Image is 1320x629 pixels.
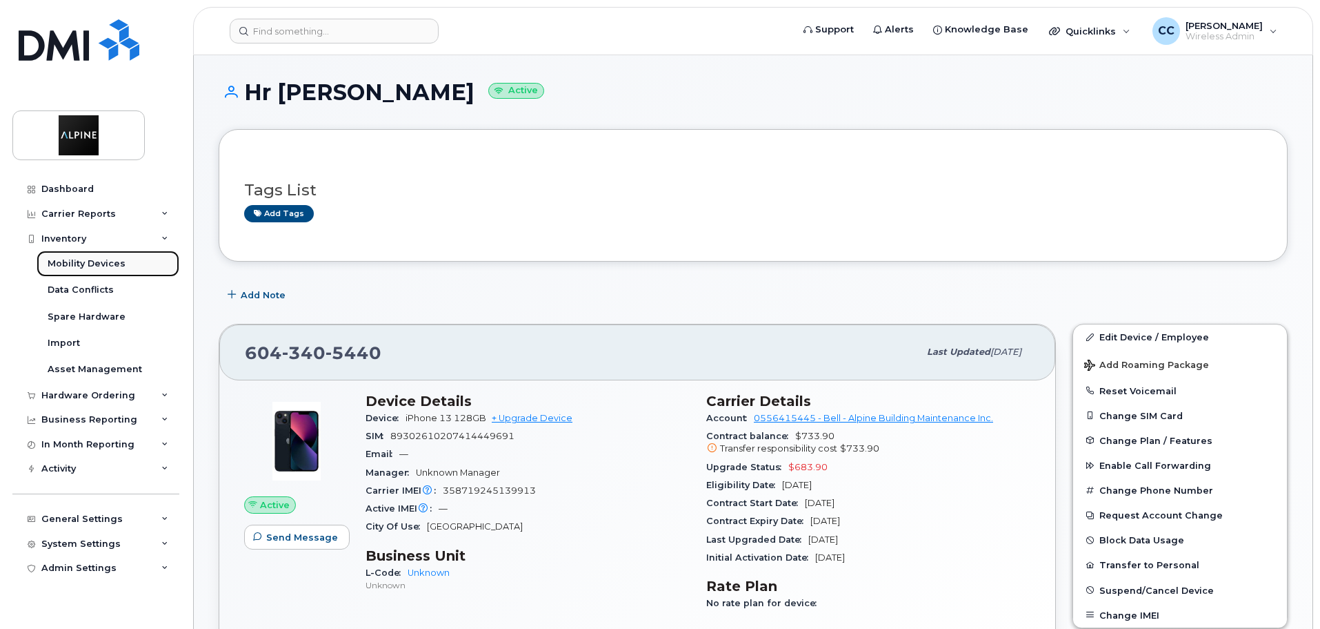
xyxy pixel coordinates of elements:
[706,462,788,472] span: Upgrade Status
[390,431,514,441] span: 89302610207414449691
[808,534,838,545] span: [DATE]
[706,598,823,608] span: No rate plan for device
[706,431,795,441] span: Contract balance
[706,578,1030,594] h3: Rate Plan
[788,462,828,472] span: $683.90
[1073,552,1287,577] button: Transfer to Personal
[443,485,536,496] span: 358719245139913
[1099,435,1212,445] span: Change Plan / Features
[366,485,443,496] span: Carrier IMEI
[282,342,326,363] span: 340
[720,443,837,454] span: Transfer responsibility cost
[366,548,690,564] h3: Business Unit
[1073,403,1287,428] button: Change SIM Card
[244,525,350,550] button: Send Message
[1073,478,1287,503] button: Change Phone Number
[1073,528,1287,552] button: Block Data Usage
[1073,453,1287,478] button: Enable Call Forwarding
[439,503,448,514] span: —
[488,83,544,99] small: Active
[241,289,286,302] span: Add Note
[366,579,690,591] p: Unknown
[416,467,500,478] span: Unknown Manager
[1073,603,1287,628] button: Change IMEI
[1073,428,1287,453] button: Change Plan / Features
[805,498,834,508] span: [DATE]
[754,413,993,423] a: 0556415445 - Bell - Alpine Building Maintenance Inc.
[706,498,805,508] span: Contract Start Date
[427,521,523,532] span: [GEOGRAPHIC_DATA]
[406,413,486,423] span: iPhone 13 128GB
[366,431,390,441] span: SIM
[706,516,810,526] span: Contract Expiry Date
[1073,325,1287,349] a: Edit Device / Employee
[815,552,845,563] span: [DATE]
[1084,360,1209,373] span: Add Roaming Package
[366,503,439,514] span: Active IMEI
[399,449,408,459] span: —
[706,534,808,545] span: Last Upgraded Date
[990,347,1021,357] span: [DATE]
[244,182,1262,199] h3: Tags List
[1073,378,1287,403] button: Reset Voicemail
[1073,350,1287,378] button: Add Roaming Package
[245,342,381,363] span: 604
[1099,461,1211,471] span: Enable Call Forwarding
[706,552,815,563] span: Initial Activation Date
[1073,503,1287,528] button: Request Account Change
[492,413,572,423] a: + Upgrade Device
[706,480,782,490] span: Eligibility Date
[1099,585,1214,595] span: Suspend/Cancel Device
[366,393,690,409] h3: Device Details
[782,480,812,490] span: [DATE]
[706,393,1030,409] h3: Carrier Details
[219,80,1288,104] h1: Hr [PERSON_NAME]
[266,531,338,544] span: Send Message
[706,413,754,423] span: Account
[1073,578,1287,603] button: Suspend/Cancel Device
[326,342,381,363] span: 5440
[366,521,427,532] span: City Of Use
[840,443,879,454] span: $733.90
[706,431,1030,456] span: $733.90
[366,568,408,578] span: L-Code
[219,282,297,307] button: Add Note
[927,347,990,357] span: Last updated
[366,413,406,423] span: Device
[408,568,450,578] a: Unknown
[366,449,399,459] span: Email
[244,205,314,222] a: Add tags
[255,400,338,483] img: image20231002-3703462-1ig824h.jpeg
[810,516,840,526] span: [DATE]
[366,467,416,478] span: Manager
[260,499,290,512] span: Active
